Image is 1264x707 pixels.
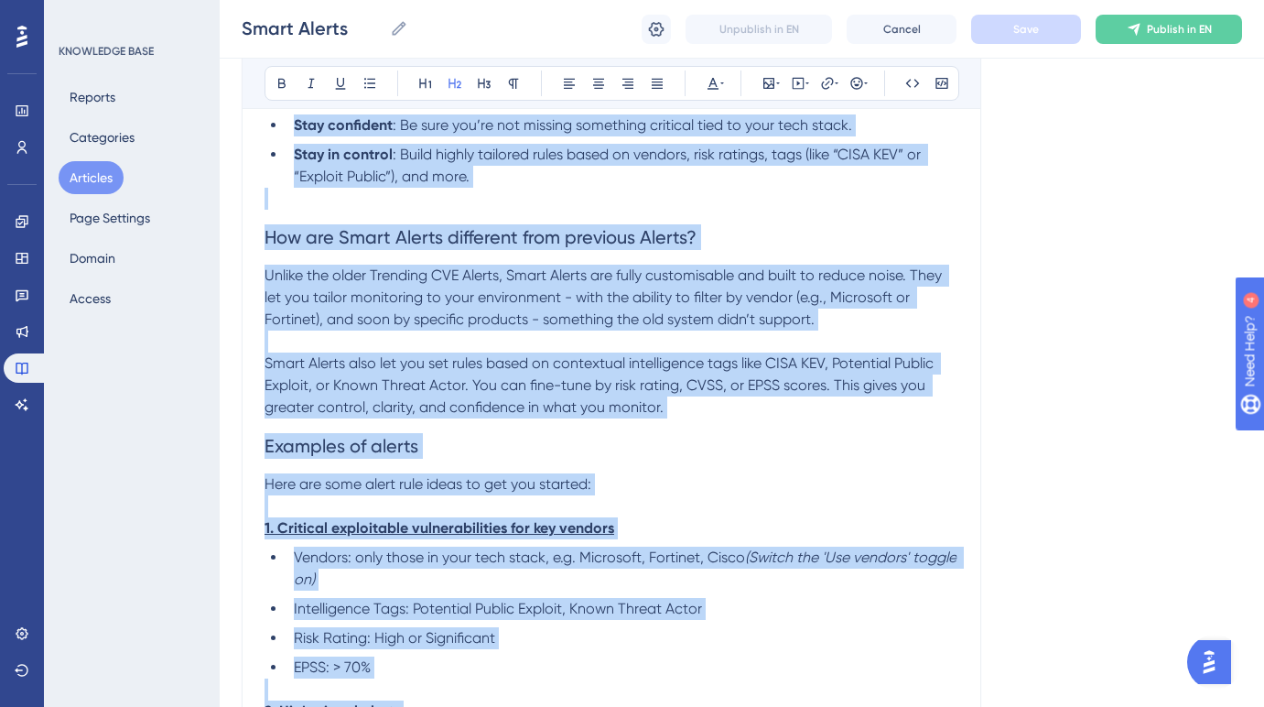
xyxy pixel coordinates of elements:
[1147,22,1212,37] span: Publish in EN
[294,146,393,163] strong: Stay in control
[59,161,124,194] button: Articles
[883,22,921,37] span: Cancel
[59,282,122,315] button: Access
[847,15,956,44] button: Cancel
[294,146,924,185] span: : Build highly tailored rules based on vendors, risk ratings, tags (like “CISA KEV” or “Exploit P...
[59,201,161,234] button: Page Settings
[265,226,697,248] span: How are Smart Alerts different from previous Alerts?
[1013,22,1039,37] span: Save
[242,16,383,41] input: Article Name
[294,116,393,134] strong: Stay confident
[265,354,937,416] span: Smart Alerts also let you set rules based on contextual intelligence tags like CISA KEV, Potentia...
[971,15,1081,44] button: Save
[59,121,146,154] button: Categories
[1096,15,1242,44] button: Publish in EN
[265,475,591,493] span: Here are some alert rule ideas to get you started:
[294,629,495,647] span: Risk Rating: High or Significant
[59,44,154,59] div: KNOWLEDGE BASE
[294,658,371,676] span: EPSS: > 70%
[1187,635,1242,690] iframe: UserGuiding AI Assistant Launcher
[127,9,133,24] div: 4
[265,519,614,537] strong: 1. Critical exploitable vulnerabilities for key vendors
[59,242,126,275] button: Domain
[393,116,852,134] span: : Be sure you’re not missing something critical tied to your tech stack.
[294,600,702,617] span: Intelligence Tags: Potential Public Exploit, Known Threat Actor
[686,15,832,44] button: Unpublish in EN
[43,5,114,27] span: Need Help?
[59,81,126,114] button: Reports
[265,435,418,457] span: Examples of alerts
[265,266,945,328] span: Unlike the older Trending CVE Alerts, Smart Alerts are fully customisable and built to reduce noi...
[719,22,799,37] span: Unpublish in EN
[294,549,745,566] span: Vendors: only those in your tech stack, e.g. Microsoft, Fortinet, Cisco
